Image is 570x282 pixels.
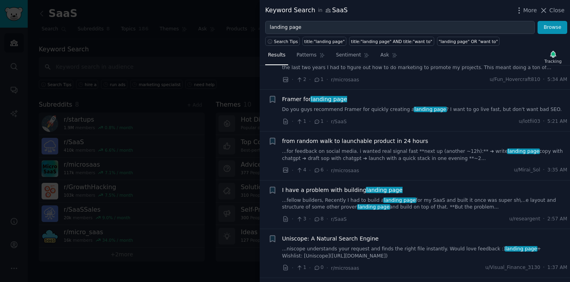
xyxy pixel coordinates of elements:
[331,265,359,271] span: r/microsaas
[282,235,379,243] a: Uniscope: A Natural Search Engine
[313,216,323,223] span: 8
[309,264,311,272] span: ·
[357,204,390,210] span: landing page
[333,49,372,65] a: Sentiment
[543,216,545,223] span: ·
[282,137,428,145] a: from random walk to launchable product in 24 hours
[296,76,306,83] span: 2
[304,39,345,44] div: title:"landing page"
[543,76,545,83] span: ·
[282,186,403,194] span: I have a problem with building
[366,187,403,193] span: landing page
[543,167,545,174] span: ·
[309,117,311,126] span: ·
[282,95,347,103] a: Framer forlanding page
[547,76,567,83] span: 5:34 AM
[265,37,300,46] button: Search Tips
[538,21,567,34] button: Browse
[292,264,293,272] span: ·
[265,21,535,34] input: Try a keyword related to your business
[414,107,446,112] span: landing page
[547,264,567,271] span: 1:37 AM
[327,264,328,272] span: ·
[509,216,540,223] span: u/researgent
[547,216,567,223] span: 2:57 AM
[507,149,540,154] span: landing page
[282,106,568,113] a: Do you guys recommend Framer for quickly creating alanding page? I want to go live fast, but don'...
[327,166,328,175] span: ·
[514,167,540,174] span: u/Mirai_Sol
[318,7,322,14] span: in
[543,118,545,125] span: ·
[282,186,403,194] a: I have a problem with buildinglanding page
[282,197,568,211] a: ...fellow builders, Recently I had to build alanding pagefor my SaaS and built it once was super ...
[282,246,568,259] a: ...niscope understands your request and finds the right file instantly. Would love feedback :)lan...
[490,76,540,83] span: u/Fun_Hovercraft810
[439,39,498,44] div: "landing page" OR "want to"
[296,216,306,223] span: 3
[336,52,361,59] span: Sentiment
[327,215,328,223] span: ·
[327,75,328,84] span: ·
[296,52,316,59] span: Patterns
[292,75,293,84] span: ·
[331,216,347,222] span: r/SaaS
[313,167,323,174] span: 6
[541,49,564,65] button: Tracking
[265,6,348,15] div: Keyword Search SaaS
[331,119,347,124] span: r/SaaS
[313,118,323,125] span: 1
[309,215,311,223] span: ·
[523,6,537,15] span: More
[292,215,293,223] span: ·
[310,96,348,102] span: landing page
[505,246,538,252] span: landing page
[296,118,306,125] span: 1
[437,37,500,46] a: "landing page" OR "want to"
[296,264,306,271] span: 1
[540,6,564,15] button: Close
[274,39,298,44] span: Search Tips
[549,6,564,15] span: Close
[296,167,306,174] span: 4
[309,166,311,175] span: ·
[351,39,432,44] div: title:"landing page" AND title:"want to"
[268,52,285,59] span: Results
[547,167,567,174] span: 3:35 AM
[349,37,434,46] a: title:"landing page" AND title:"want to"
[265,49,288,65] a: Results
[292,166,293,175] span: ·
[313,264,323,271] span: 0
[313,76,323,83] span: 1
[331,77,359,83] span: r/microsaas
[282,148,568,162] a: ...for feedback on social media. i wanted real signal fast **next up (another ~12h):** ➔ writelan...
[544,58,562,64] div: Tracking
[380,52,389,59] span: Ask
[515,6,537,15] button: More
[327,117,328,126] span: ·
[302,37,346,46] a: title:"landing page"
[543,264,545,271] span: ·
[378,49,400,65] a: Ask
[309,75,311,84] span: ·
[547,118,567,125] span: 5:21 AM
[383,197,416,203] span: landing page
[294,49,327,65] a: Patterns
[519,118,540,125] span: u/lotfii03
[282,95,347,103] span: Framer for
[331,168,359,173] span: r/microsaas
[292,117,293,126] span: ·
[485,264,540,271] span: u/Visual_Finance_3130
